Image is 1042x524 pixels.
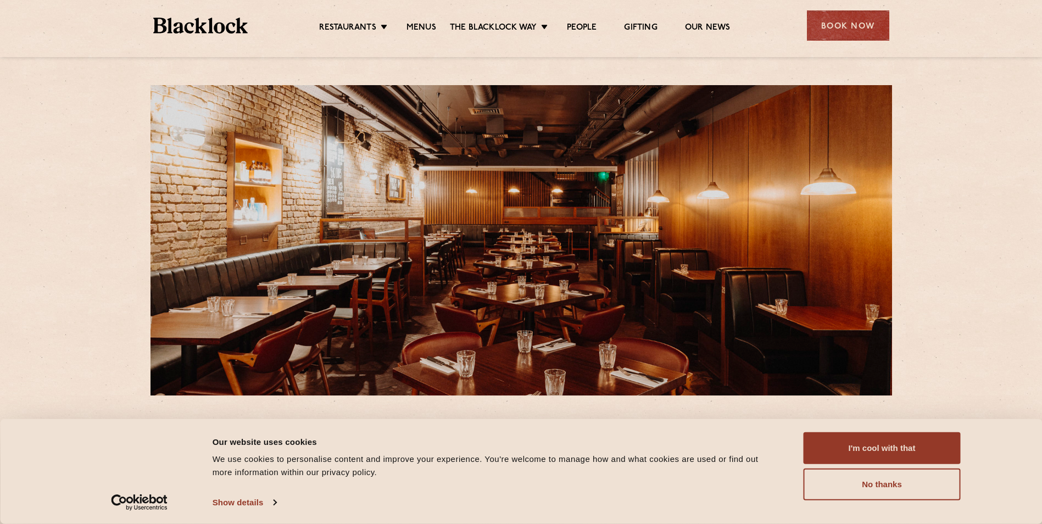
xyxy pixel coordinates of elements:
a: The Blacklock Way [450,23,537,35]
a: Our News [685,23,731,35]
a: Show details [213,494,276,511]
button: I'm cool with that [804,432,961,464]
button: No thanks [804,469,961,500]
img: BL_Textured_Logo-footer-cropped.svg [153,18,248,34]
div: We use cookies to personalise content and improve your experience. You're welcome to manage how a... [213,453,779,479]
div: Book Now [807,10,889,41]
a: Usercentrics Cookiebot - opens in a new window [91,494,187,511]
a: Gifting [624,23,657,35]
div: Our website uses cookies [213,435,779,448]
a: Restaurants [319,23,376,35]
a: People [567,23,597,35]
a: Menus [406,23,436,35]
